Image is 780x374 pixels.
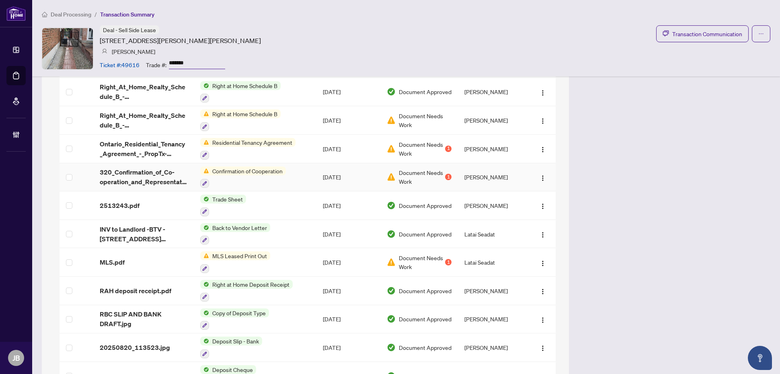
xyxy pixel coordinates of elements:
[399,314,452,323] span: Document Approved
[316,220,380,249] td: [DATE]
[458,305,526,334] td: [PERSON_NAME]
[536,256,549,269] button: Logo
[100,201,140,210] span: 2513243.pdf
[94,10,97,19] li: /
[399,87,452,96] span: Document Approved
[200,251,270,273] button: Status IconMLS Leased Print Out
[200,138,209,147] img: Status Icon
[200,81,209,90] img: Status Icon
[536,341,549,354] button: Logo
[200,195,209,203] img: Status Icon
[458,248,526,277] td: Latai Seadat
[200,223,270,245] button: Status IconBack to Vendor Letter
[387,87,396,96] img: Document Status
[100,11,154,18] span: Transaction Summary
[536,284,549,297] button: Logo
[445,174,452,180] div: 1
[200,109,281,131] button: Status IconRight at Home Schedule B
[42,12,47,17] span: home
[209,308,269,317] span: Copy of Deposit Type
[387,314,396,323] img: Document Status
[316,333,380,362] td: [DATE]
[540,260,546,267] img: Logo
[387,173,396,181] img: Document Status
[399,201,452,210] span: Document Approved
[540,317,546,323] img: Logo
[209,365,256,374] span: Deposit Cheque
[200,251,209,260] img: Status Icon
[540,345,546,351] img: Logo
[100,36,261,45] article: [STREET_ADDRESS][PERSON_NAME][PERSON_NAME]
[200,365,209,374] img: Status Icon
[748,346,772,370] button: Open asap
[209,109,281,118] span: Right at Home Schedule B
[540,203,546,210] img: Logo
[399,140,443,158] span: Document Needs Work
[100,167,187,187] span: 320_Confirmation_of_Co-operation_and_Representation_-_Buyer_Seller_-_PropTx-OREA__1_ 1.pdf
[387,116,396,125] img: Document Status
[100,309,187,329] span: RBC SLIP AND BANK DRAFT.jpg
[209,251,270,260] span: MLS Leased Print Out
[540,175,546,181] img: Logo
[540,232,546,238] img: Logo
[100,286,171,296] span: RAH deposit receipt.pdf
[100,224,187,244] span: INV to Landlord -BTV - [STREET_ADDRESS][PERSON_NAME]pdf
[536,114,549,127] button: Logo
[200,337,209,345] img: Status Icon
[316,248,380,277] td: [DATE]
[536,228,549,240] button: Logo
[316,277,380,305] td: [DATE]
[316,305,380,334] td: [DATE]
[536,171,549,183] button: Logo
[200,280,293,302] button: Status IconRight at Home Deposit Receipt
[458,78,526,107] td: [PERSON_NAME]
[399,111,452,129] span: Document Needs Work
[540,146,546,153] img: Logo
[316,106,380,135] td: [DATE]
[316,163,380,192] td: [DATE]
[656,25,749,42] button: Transaction Communication
[458,163,526,192] td: [PERSON_NAME]
[146,60,166,69] article: Trade #:
[399,286,452,295] span: Document Approved
[100,111,187,130] span: Right_At_Home_Realty_Schedule_B_-_Agreement_to_Lease_-_Residential.pdf
[387,343,396,352] img: Document Status
[387,286,396,295] img: Document Status
[209,223,270,232] span: Back to Vendor Letter
[100,257,125,267] span: MLS.pdf
[200,195,246,216] button: Status IconTrade Sheet
[42,28,93,69] img: IMG-N12118439_1.jpg
[100,139,187,158] span: Ontario_Residential_Tenancy_Agreement_-_PropTx-[PERSON_NAME].pdf
[316,135,380,163] td: [DATE]
[540,90,546,96] img: Logo
[672,29,742,39] span: Transaction Communication
[200,109,209,118] img: Status Icon
[100,60,140,69] article: Ticket #: 49616
[209,81,281,90] span: Right at Home Schedule B
[458,106,526,135] td: [PERSON_NAME]
[200,166,286,188] button: Status IconConfirmation of Cooperation
[758,31,764,37] span: ellipsis
[200,308,209,317] img: Status Icon
[200,81,281,103] button: Status IconRight at Home Schedule B
[458,277,526,305] td: [PERSON_NAME]
[458,135,526,163] td: [PERSON_NAME]
[200,337,262,358] button: Status IconDeposit Slip - Bank
[6,6,26,21] img: logo
[112,47,155,56] article: [PERSON_NAME]
[399,168,443,186] span: Document Needs Work
[103,26,156,33] span: Deal - Sell Side Lease
[209,138,296,147] span: Residential Tenancy Agreement
[209,195,246,203] span: Trade Sheet
[316,191,380,220] td: [DATE]
[536,312,549,325] button: Logo
[536,85,549,98] button: Logo
[200,280,209,289] img: Status Icon
[387,144,396,153] img: Document Status
[200,166,209,175] img: Status Icon
[51,11,91,18] span: Deal Processing
[540,118,546,124] img: Logo
[540,288,546,295] img: Logo
[536,199,549,212] button: Logo
[399,253,443,271] span: Document Needs Work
